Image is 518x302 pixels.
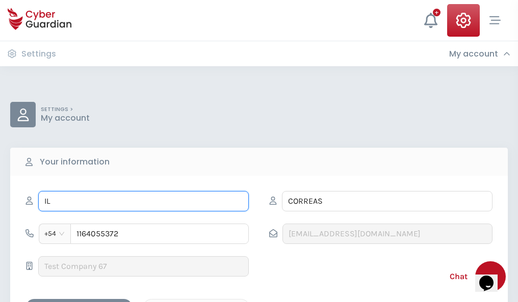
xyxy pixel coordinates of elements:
[449,49,510,59] div: My account
[449,49,498,59] h3: My account
[21,49,56,59] h3: Settings
[44,226,65,241] span: +54
[475,261,508,292] iframe: chat widget
[40,156,110,168] b: Your information
[41,106,90,113] p: SETTINGS >
[41,113,90,123] p: My account
[450,270,468,283] span: Chat
[433,9,441,16] div: +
